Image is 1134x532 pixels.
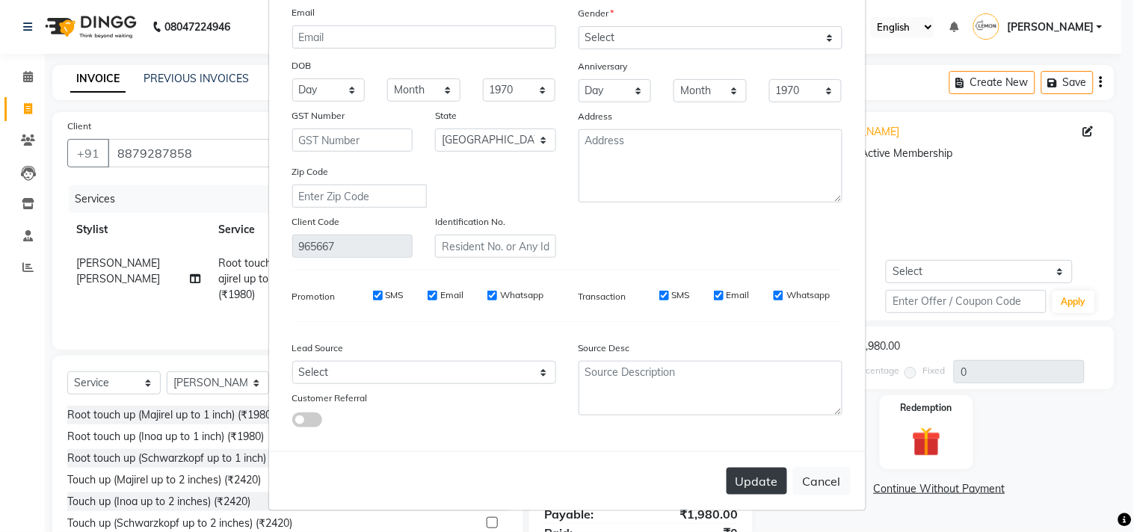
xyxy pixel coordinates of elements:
[793,467,851,495] button: Cancel
[292,392,368,405] label: Customer Referral
[292,235,413,258] input: Client Code
[292,341,344,355] label: Lead Source
[727,288,750,302] label: Email
[786,288,830,302] label: Whatsapp
[292,165,329,179] label: Zip Code
[292,129,413,152] input: GST Number
[292,109,345,123] label: GST Number
[672,288,690,302] label: SMS
[440,288,463,302] label: Email
[500,288,543,302] label: Whatsapp
[292,59,312,72] label: DOB
[579,110,613,123] label: Address
[292,215,340,229] label: Client Code
[386,288,404,302] label: SMS
[435,109,457,123] label: State
[292,185,427,208] input: Enter Zip Code
[579,341,630,355] label: Source Desc
[579,60,628,73] label: Anniversary
[579,7,614,20] label: Gender
[435,235,556,258] input: Resident No. or Any Id
[727,468,787,495] button: Update
[435,215,505,229] label: Identification No.
[292,25,556,49] input: Email
[292,6,315,19] label: Email
[292,290,336,303] label: Promotion
[579,290,626,303] label: Transaction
